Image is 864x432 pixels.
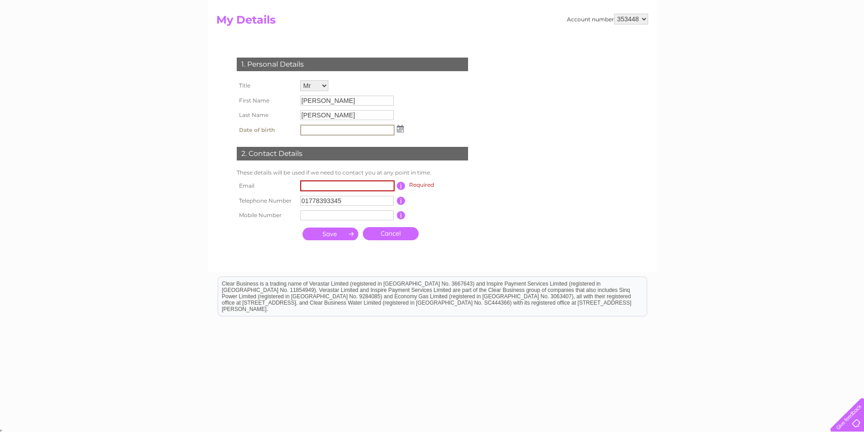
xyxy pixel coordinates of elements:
[397,197,405,205] input: Information
[752,39,780,45] a: Telecoms
[218,5,647,44] div: Clear Business is a trading name of Verastar Limited (registered in [GEOGRAPHIC_DATA] No. 3667643...
[237,147,468,160] div: 2. Contact Details
[234,194,298,208] th: Telephone Number
[303,228,358,240] input: Submit
[363,227,419,240] a: Cancel
[234,78,298,93] th: Title
[804,39,826,45] a: Contact
[567,14,648,24] div: Account number
[237,58,468,71] div: 1. Personal Details
[234,178,298,194] th: Email
[704,39,722,45] a: Water
[234,108,298,122] th: Last Name
[234,208,298,223] th: Mobile Number
[216,14,648,31] h2: My Details
[234,122,298,138] th: Date of birth
[397,211,405,219] input: Information
[409,181,434,188] span: Required
[234,93,298,108] th: First Name
[834,39,855,45] a: Log out
[727,39,747,45] a: Energy
[234,167,470,178] td: These details will be used if we need to contact you at any point in time.
[30,24,77,51] img: logo.png
[397,125,404,132] img: ...
[785,39,798,45] a: Blog
[397,182,405,190] input: Information
[693,5,756,16] a: 0333 014 3131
